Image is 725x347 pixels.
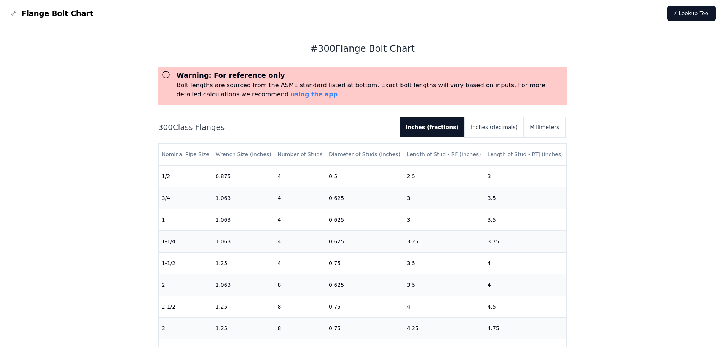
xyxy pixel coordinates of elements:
[212,230,274,252] td: 1.063
[21,8,93,19] span: Flange Bolt Chart
[177,81,564,99] p: Bolt lengths are sourced from the ASME standard listed at bottom. Exact bolt lengths will vary ba...
[159,252,213,274] td: 1-1/2
[326,209,404,230] td: 0.625
[404,209,484,230] td: 3
[484,296,567,317] td: 4.5
[212,317,274,339] td: 1.25
[159,144,213,165] th: Nominal Pipe Size
[326,317,404,339] td: 0.75
[484,144,567,165] th: Length of Stud - RTJ (inches)
[212,296,274,317] td: 1.25
[158,43,567,55] h1: # 300 Flange Bolt Chart
[159,296,213,317] td: 2-1/2
[9,9,18,18] img: Flange Bolt Chart Logo
[212,274,274,296] td: 1.063
[400,117,465,137] button: Inches (fractions)
[212,165,274,187] td: 0.875
[326,252,404,274] td: 0.75
[404,252,484,274] td: 3.5
[326,165,404,187] td: 0.5
[274,252,326,274] td: 4
[404,274,484,296] td: 3.5
[404,317,484,339] td: 4.25
[484,209,567,230] td: 3.5
[274,209,326,230] td: 4
[159,274,213,296] td: 2
[524,117,565,137] button: Millimeters
[274,144,326,165] th: Number of Studs
[177,70,564,81] h3: Warning: For reference only
[212,187,274,209] td: 1.063
[159,187,213,209] td: 3/4
[159,165,213,187] td: 1/2
[274,296,326,317] td: 8
[158,122,394,133] h2: 300 Class Flanges
[404,165,484,187] td: 2.5
[484,187,567,209] td: 3.5
[484,252,567,274] td: 4
[404,187,484,209] td: 3
[212,144,274,165] th: Wrench Size (inches)
[212,252,274,274] td: 1.25
[274,165,326,187] td: 4
[484,317,567,339] td: 4.75
[326,230,404,252] td: 0.625
[274,187,326,209] td: 4
[212,209,274,230] td: 1.063
[274,317,326,339] td: 8
[667,6,716,21] a: ⚡ Lookup Tool
[326,187,404,209] td: 0.625
[326,144,404,165] th: Diameter of Studs (inches)
[274,230,326,252] td: 4
[484,230,567,252] td: 3.75
[326,296,404,317] td: 0.75
[274,274,326,296] td: 8
[484,165,567,187] td: 3
[404,230,484,252] td: 3.25
[404,296,484,317] td: 4
[465,117,524,137] button: Inches (decimals)
[290,91,338,98] a: using the app
[404,144,484,165] th: Length of Stud - RF (inches)
[159,317,213,339] td: 3
[9,8,93,19] a: Flange Bolt Chart LogoFlange Bolt Chart
[159,230,213,252] td: 1-1/4
[159,209,213,230] td: 1
[326,274,404,296] td: 0.625
[484,274,567,296] td: 4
